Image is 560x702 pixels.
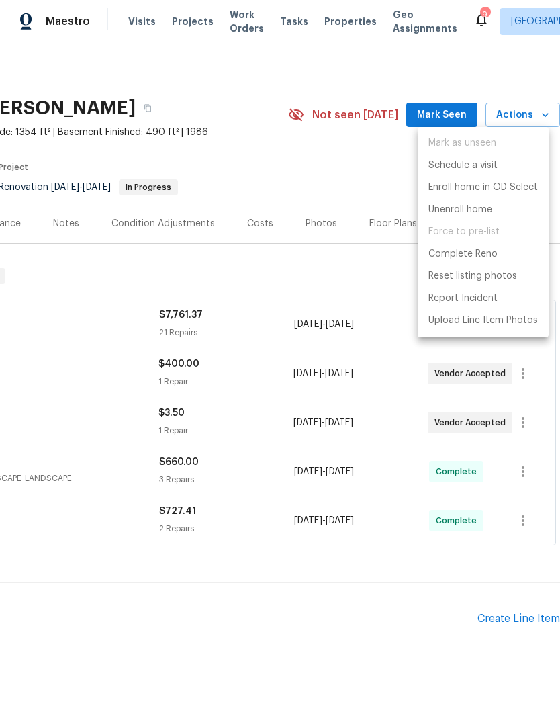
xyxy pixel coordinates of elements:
p: Report Incident [428,292,498,306]
span: Setup visit must be completed before moving home to pre-list [418,221,549,243]
p: Complete Reno [428,247,498,261]
p: Schedule a visit [428,159,498,173]
p: Enroll home in OD Select [428,181,538,195]
p: Upload Line Item Photos [428,314,538,328]
p: Reset listing photos [428,269,517,283]
p: Unenroll home [428,203,492,217]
